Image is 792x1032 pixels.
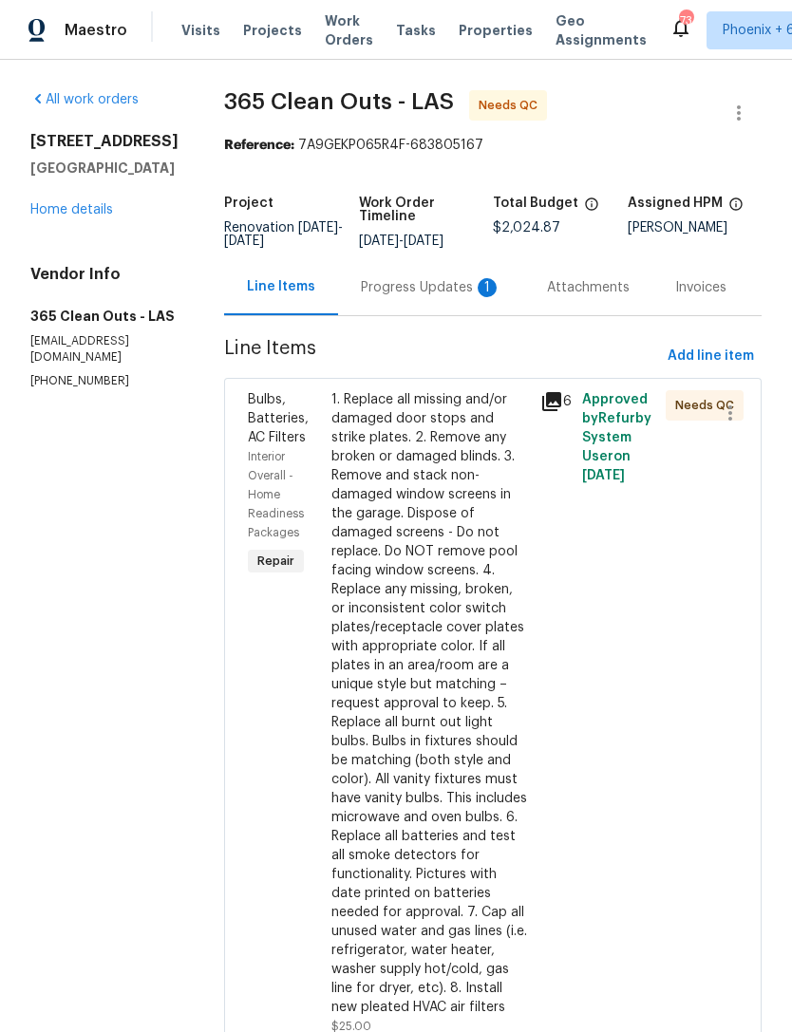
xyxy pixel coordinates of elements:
[224,339,660,374] span: Line Items
[493,197,578,210] h5: Total Budget
[359,197,494,223] h5: Work Order Timeline
[65,21,127,40] span: Maestro
[582,393,651,482] span: Approved by Refurby System User on
[404,235,443,248] span: [DATE]
[30,203,113,216] a: Home details
[660,339,762,374] button: Add line item
[556,11,647,49] span: Geo Assignments
[248,393,309,444] span: Bulbs, Batteries, AC Filters
[479,96,545,115] span: Needs QC
[243,21,302,40] span: Projects
[224,139,294,152] b: Reference:
[628,197,723,210] h5: Assigned HPM
[30,373,179,389] p: [PHONE_NUMBER]
[493,221,560,235] span: $2,024.87
[30,265,179,284] h4: Vendor Info
[30,93,139,106] a: All work orders
[668,345,754,368] span: Add line item
[224,90,454,113] span: 365 Clean Outs - LAS
[675,278,726,297] div: Invoices
[359,235,443,248] span: -
[675,396,742,415] span: Needs QC
[298,221,338,235] span: [DATE]
[30,307,179,326] h5: 365 Clean Outs - LAS
[582,469,625,482] span: [DATE]
[728,197,744,221] span: The hpm assigned to this work order.
[547,278,630,297] div: Attachments
[396,24,436,37] span: Tasks
[478,278,497,297] div: 1
[224,197,273,210] h5: Project
[224,221,343,248] span: -
[679,11,692,30] div: 73
[224,136,762,155] div: 7A9GEKP065R4F-683805167
[331,1021,371,1032] span: $25.00
[224,235,264,248] span: [DATE]
[181,21,220,40] span: Visits
[30,333,179,366] p: [EMAIL_ADDRESS][DOMAIN_NAME]
[331,390,529,1017] div: 1. Replace all missing and/or damaged door stops and strike plates. 2. Remove any broken or damag...
[628,221,763,235] div: [PERSON_NAME]
[250,552,302,571] span: Repair
[248,451,304,538] span: Interior Overall - Home Readiness Packages
[325,11,373,49] span: Work Orders
[361,278,501,297] div: Progress Updates
[459,21,533,40] span: Properties
[247,277,315,296] div: Line Items
[224,221,343,248] span: Renovation
[584,197,599,221] span: The total cost of line items that have been proposed by Opendoor. This sum includes line items th...
[359,235,399,248] span: [DATE]
[30,159,179,178] h5: [GEOGRAPHIC_DATA]
[30,132,179,151] h2: [STREET_ADDRESS]
[540,390,571,413] div: 6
